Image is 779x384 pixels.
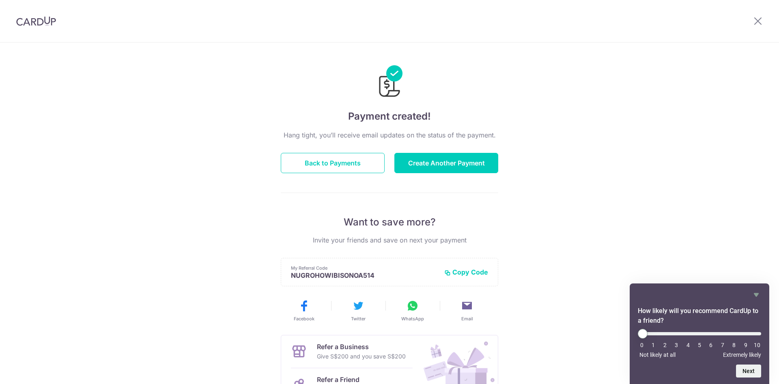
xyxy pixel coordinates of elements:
span: Email [461,315,473,322]
li: 10 [753,342,761,348]
button: Facebook [280,299,328,322]
div: How likely will you recommend CardUp to a friend? Select an option from 0 to 10, with 0 being Not... [638,290,761,378]
img: Payments [377,65,402,99]
span: Extremely likely [723,352,761,358]
li: 5 [695,342,704,348]
span: Facebook [294,315,314,322]
li: 7 [719,342,727,348]
p: Hang tight, you’ll receive email updates on the status of the payment. [281,130,498,140]
button: Next question [736,365,761,378]
li: 6 [707,342,715,348]
li: 8 [730,342,738,348]
li: 9 [742,342,750,348]
span: Not likely at all [639,352,676,358]
p: NUGROHOWIBISONOA514 [291,271,438,279]
li: 0 [638,342,646,348]
img: CardUp [16,16,56,26]
li: 3 [672,342,680,348]
button: Back to Payments [281,153,385,173]
button: Create Another Payment [394,153,498,173]
h4: Payment created! [281,109,498,124]
p: My Referral Code [291,265,438,271]
span: Twitter [351,315,366,322]
li: 1 [649,342,657,348]
li: 2 [661,342,669,348]
button: WhatsApp [389,299,437,322]
span: WhatsApp [401,315,424,322]
button: Copy Code [444,268,488,276]
button: Email [443,299,491,322]
p: Want to save more? [281,216,498,229]
p: Invite your friends and save on next your payment [281,235,498,245]
li: 4 [684,342,692,348]
h2: How likely will you recommend CardUp to a friend? Select an option from 0 to 10, with 0 being Not... [638,306,761,326]
div: How likely will you recommend CardUp to a friend? Select an option from 0 to 10, with 0 being Not... [638,329,761,358]
p: Refer a Business [317,342,406,352]
button: Twitter [334,299,382,322]
p: Give S$200 and you save S$200 [317,352,406,361]
button: Hide survey [751,290,761,300]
